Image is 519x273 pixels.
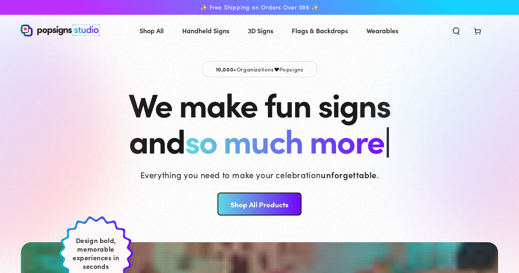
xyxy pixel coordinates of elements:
[133,20,170,41] a: Shop All
[139,25,164,37] span: Shop All
[366,25,398,37] span: Wearables
[216,65,237,73] span: 10,000+
[292,25,348,37] span: Flags & Backdrops
[200,4,318,11] span: ✨ Free Shipping on Orders Over $99 ✨
[384,116,390,163] span: |
[176,20,235,41] a: Handheld Signs
[128,85,390,158] h1: We make fun signs and
[182,25,229,37] span: Handheld Signs
[242,20,279,41] a: 3D Signs
[140,169,379,180] p: Everything you need to make your celebration .
[446,21,467,39] summary: Search our site
[360,20,405,41] a: Wearables
[217,193,302,216] a: Shop All Products
[321,169,377,180] strong: unforgettable
[286,20,354,41] a: Flags & Backdrops
[202,61,317,77] p: Organizations Popsigns
[248,25,273,37] span: 3D Signs
[185,117,384,162] span: so much more
[21,24,100,37] img: Popsigns Studio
